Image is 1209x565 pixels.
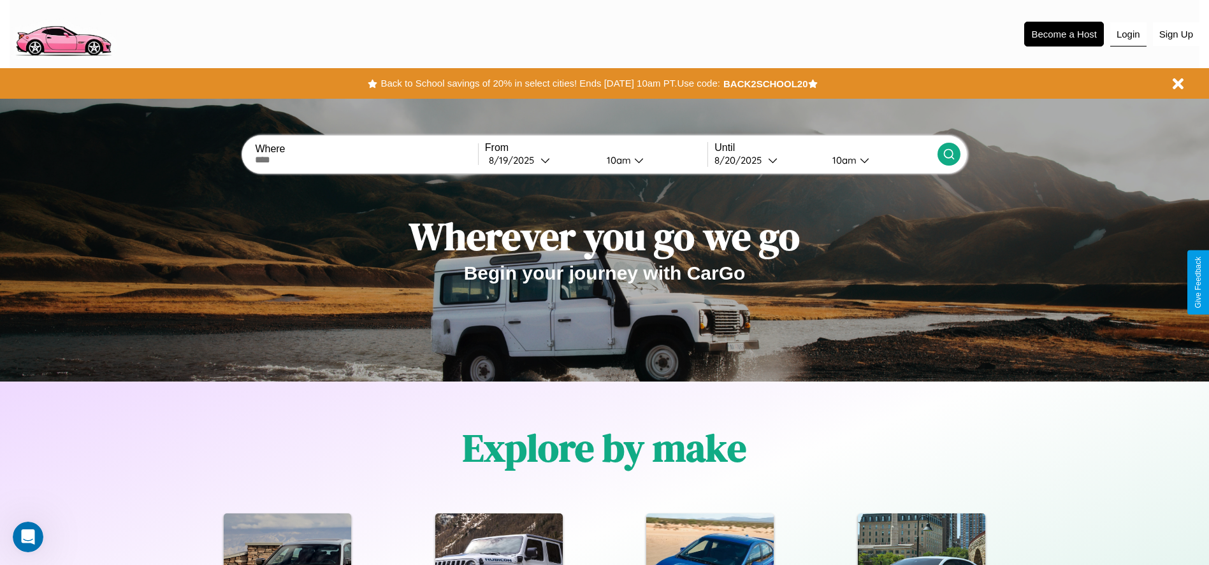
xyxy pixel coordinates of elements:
button: Sign Up [1153,22,1199,46]
div: Give Feedback [1194,257,1203,308]
img: logo [10,6,117,59]
button: 8/19/2025 [485,154,597,167]
div: 8 / 19 / 2025 [489,154,540,166]
label: Where [255,143,477,155]
button: Become a Host [1024,22,1104,46]
label: Until [714,142,937,154]
button: Login [1110,22,1147,46]
h1: Explore by make [463,422,746,474]
button: Back to School savings of 20% in select cities! Ends [DATE] 10am PT.Use code: [377,75,723,92]
iframe: Intercom live chat [13,522,43,552]
b: BACK2SCHOOL20 [723,78,808,89]
button: 10am [597,154,708,167]
div: 8 / 20 / 2025 [714,154,768,166]
button: 10am [822,154,938,167]
div: 10am [826,154,860,166]
label: From [485,142,707,154]
div: 10am [600,154,634,166]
